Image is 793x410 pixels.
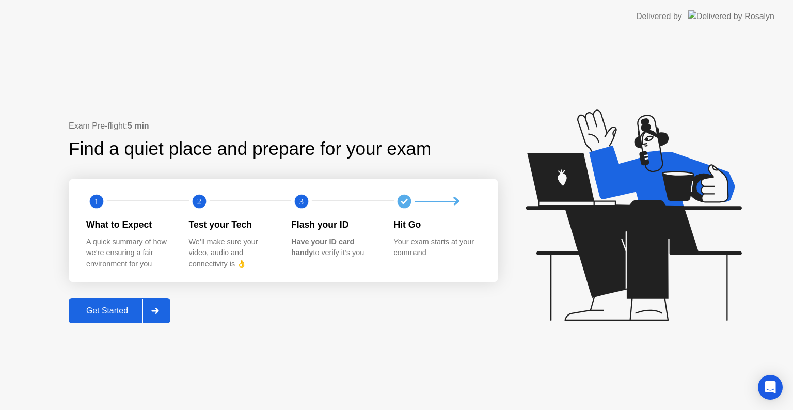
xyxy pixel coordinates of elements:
div: A quick summary of how we’re ensuring a fair environment for you [86,236,172,270]
b: 5 min [128,121,149,130]
div: Test your Tech [189,218,275,231]
text: 3 [299,197,304,207]
div: to verify it’s you [291,236,377,259]
text: 1 [94,197,99,207]
div: Delivered by [636,10,682,23]
div: Find a quiet place and prepare for your exam [69,135,433,163]
div: Exam Pre-flight: [69,120,498,132]
div: We’ll make sure your video, audio and connectivity is 👌 [189,236,275,270]
div: Flash your ID [291,218,377,231]
b: Have your ID card handy [291,238,354,257]
div: Get Started [72,306,142,316]
div: Your exam starts at your command [394,236,480,259]
button: Get Started [69,298,170,323]
text: 2 [197,197,201,207]
div: Open Intercom Messenger [758,375,783,400]
div: What to Expect [86,218,172,231]
img: Delivered by Rosalyn [688,10,774,22]
div: Hit Go [394,218,480,231]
